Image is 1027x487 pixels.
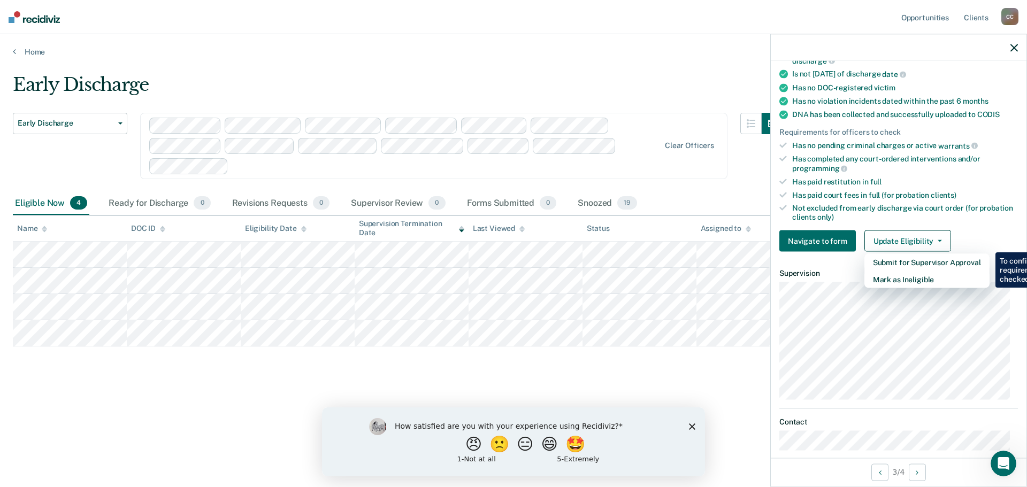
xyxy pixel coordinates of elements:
span: warrants [938,141,978,150]
div: DNA has been collected and successfully uploaded to [792,110,1018,119]
div: DOC ID [131,224,165,233]
div: Assigned to [701,224,751,233]
span: 0 [194,196,210,210]
div: Has no violation incidents dated within the past 6 [792,97,1018,106]
div: Has no pending criminal charges or active [792,141,1018,150]
span: 19 [617,196,637,210]
div: Has paid court fees in full (for probation [792,190,1018,199]
div: Has no DOC-registered [792,83,1018,92]
div: Forms Submitted [465,192,559,215]
button: Update Eligibility [864,230,951,252]
span: 4 [70,196,87,210]
span: programming [792,164,847,173]
button: Submit for Supervisor Approval [864,254,990,271]
iframe: Intercom live chat [991,451,1016,476]
div: Status [587,224,610,233]
span: 0 [313,196,329,210]
div: Last Viewed [473,224,525,233]
dt: Supervision [779,269,1018,278]
div: Early Discharge [13,74,783,104]
button: Navigate to form [779,230,856,252]
div: Supervision Termination Date [359,219,464,237]
span: full [870,177,882,185]
button: Next Opportunity [909,463,926,481]
iframe: Survey by Kim from Recidiviz [322,407,705,476]
span: only) [817,213,834,221]
button: Previous Opportunity [871,463,888,481]
span: 0 [540,196,556,210]
span: victim [874,83,895,92]
div: Is not [DATE] of discharge [792,69,1018,79]
div: Clear officers [665,141,714,150]
div: Has paid restitution in [792,177,1018,186]
div: Not excluded from early discharge via court order (for probation clients [792,204,1018,222]
div: Revisions Requests [230,192,332,215]
span: clients) [931,190,956,199]
dt: Contact [779,417,1018,426]
div: Eligibility Date [245,224,306,233]
img: Recidiviz [9,11,60,23]
span: months [963,97,988,105]
a: Navigate to form link [779,230,860,252]
span: Early Discharge [18,119,114,128]
div: Requirements for officers to check [779,128,1018,137]
span: CODIS [977,110,1000,119]
div: Snoozed [576,192,639,215]
div: Eligible Now [13,192,89,215]
div: Supervisor Review [349,192,448,215]
span: 0 [428,196,445,210]
div: 3 / 4 [771,458,1026,486]
button: Mark as Ineligible [864,271,990,288]
div: Has completed any court-ordered interventions and/or [792,154,1018,173]
a: Home [13,47,1014,57]
div: C C [1001,8,1018,25]
div: Name [17,224,47,233]
div: Ready for Discharge [106,192,212,215]
span: date [882,70,906,79]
